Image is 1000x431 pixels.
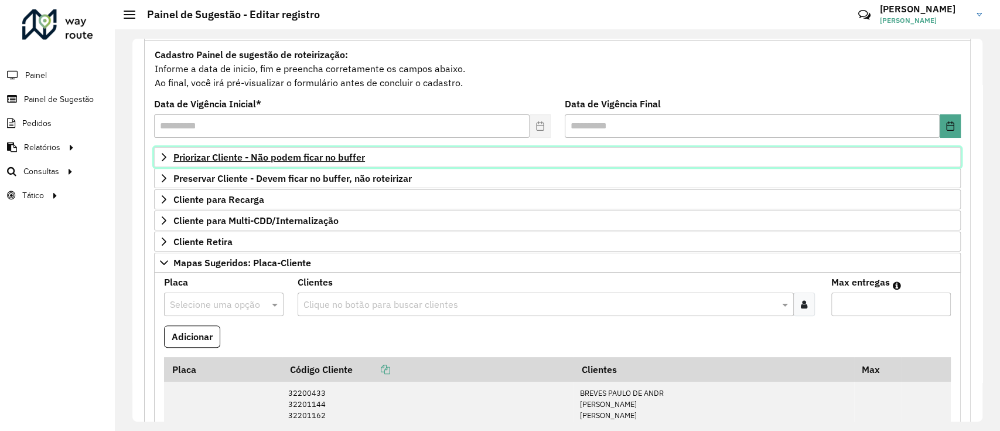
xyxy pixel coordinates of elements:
a: Cliente para Multi-CDD/Internalização [154,211,961,230]
span: Painel [25,69,47,82]
span: Painel de Sugestão [24,93,94,106]
a: Preservar Cliente - Devem ficar no buffer, não roteirizar [154,168,961,188]
span: [PERSON_NAME] [880,15,968,26]
a: Mapas Sugeridos: Placa-Cliente [154,253,961,273]
h2: Painel de Sugestão - Editar registro [135,8,320,21]
div: Informe a data de inicio, fim e preencha corretamente os campos abaixo. Ao final, você irá pré-vi... [154,47,961,90]
th: Código Cliente [282,357,574,382]
button: Adicionar [164,325,220,348]
label: Data de Vigência Final [565,97,661,111]
a: Priorizar Cliente - Não podem ficar no buffer [154,147,961,167]
span: Mapas Sugeridos: Placa-Cliente [173,258,311,267]
a: Cliente Retira [154,232,961,252]
span: Relatórios [24,141,60,154]
span: Tático [22,189,44,202]
a: Contato Rápido [852,2,877,28]
span: Preservar Cliente - Devem ficar no buffer, não roteirizar [173,174,412,183]
th: Placa [164,357,282,382]
label: Clientes [298,275,333,289]
a: Copiar [353,364,390,375]
span: Pedidos [22,117,52,130]
button: Choose Date [940,114,961,138]
span: Cliente para Recarga [173,195,264,204]
span: Cliente para Multi-CDD/Internalização [173,216,339,225]
th: Clientes [574,357,854,382]
span: Cliente Retira [173,237,233,246]
span: Priorizar Cliente - Não podem ficar no buffer [173,152,365,162]
strong: Cadastro Painel de sugestão de roteirização: [155,49,348,60]
em: Máximo de clientes que serão colocados na mesma rota com os clientes informados [893,281,901,290]
th: Max [854,357,901,382]
label: Max entregas [831,275,890,289]
label: Placa [164,275,188,289]
label: Data de Vigência Inicial [154,97,261,111]
span: Consultas [23,165,59,178]
a: Cliente para Recarga [154,189,961,209]
h3: [PERSON_NAME] [880,4,968,15]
